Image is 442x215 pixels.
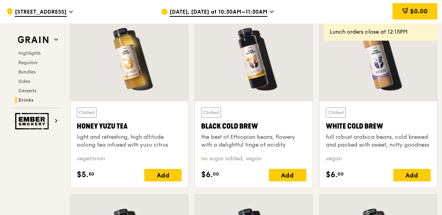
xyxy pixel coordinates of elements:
div: the best of Ethiopian beans, flowery with a delightful tinge of acidity [201,133,306,149]
div: vegan [326,155,431,163]
span: Bundles [18,69,35,75]
span: [STREET_ADDRESS] [15,8,67,17]
div: Add [269,169,306,181]
span: [DATE], [DATE] at 10:30AM–11:30AM [170,8,267,17]
div: vegetarian [77,155,182,163]
span: Regulars [18,60,37,65]
div: light and refreshing, high altitude oolong tea infused with yuzu citrus [77,133,182,149]
div: White Cold Brew [326,121,431,132]
span: Drinks [18,97,34,103]
div: Add [144,169,182,181]
div: no sugar added, vegan [201,155,306,163]
span: 00 [213,171,219,177]
div: Chilled [77,107,97,118]
span: 50 [88,171,94,177]
div: Black Cold Brew [201,121,306,132]
div: Lunch orders close at 12:15PM [330,28,431,36]
span: Sides [18,79,30,84]
div: Chilled [326,107,346,118]
div: Honey Yuzu Tea [77,121,182,132]
img: Ember Smokery web logo [15,113,51,129]
div: Chilled [201,107,221,118]
span: 00 [338,171,344,177]
div: Add [393,169,431,181]
img: Grain web logo [15,33,51,47]
span: Highlights [18,50,41,56]
div: full robust arabica beans, cold brewed and packed with sweet, nutty goodness [326,133,431,149]
span: $5. [77,169,88,181]
span: $6. [201,169,213,181]
span: $0.00 [410,7,428,15]
span: Desserts [18,88,36,93]
span: $6. [326,169,338,181]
